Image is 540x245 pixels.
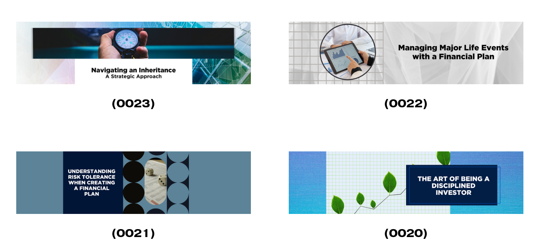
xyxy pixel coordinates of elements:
[384,96,428,111] strong: (0022)
[289,151,523,214] img: Investing with Purpose: The Disciplined Path to Financial Goals (0020) In the world of investing,...
[112,226,156,240] strong: (0021)
[289,22,523,84] img: Life's Big Moments: Is Your Financial Plan Ready? (0022) Life is full of significant events – som...
[112,96,156,111] strong: (0023)
[384,226,428,240] strong: (0020)
[16,22,251,84] img: Maximize Your Inheritance: Smart Strategies for Long-Term Wealth (0023) Inheriting wealth often m...
[16,151,251,214] img: Find Your Financial Balance: Assessing Your Risk Appetite (0021) Everyone takes risks in their li...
